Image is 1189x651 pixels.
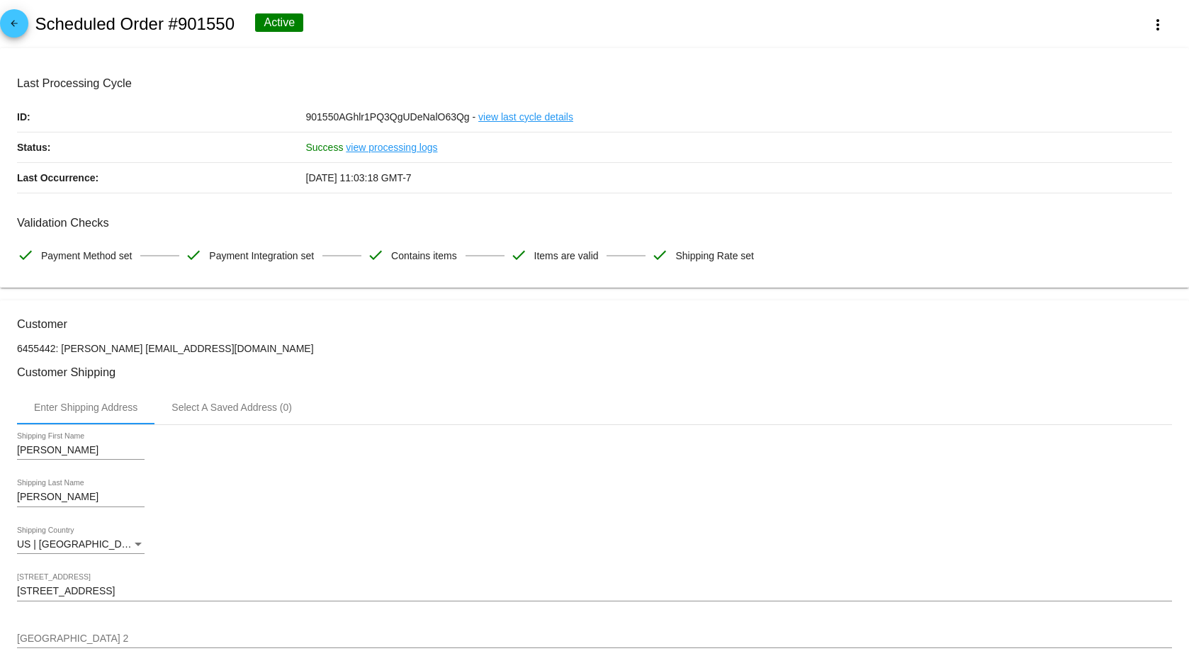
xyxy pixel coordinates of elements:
[17,216,1172,230] h3: Validation Checks
[17,538,142,550] span: US | [GEOGRAPHIC_DATA]
[478,102,573,132] a: view last cycle details
[17,445,145,456] input: Shipping First Name
[1149,16,1166,33] mat-icon: more_vert
[17,77,1172,90] h3: Last Processing Cycle
[17,163,306,193] p: Last Occurrence:
[346,132,437,162] a: view processing logs
[17,132,306,162] p: Status:
[34,402,137,413] div: Enter Shipping Address
[17,247,34,264] mat-icon: check
[209,241,314,271] span: Payment Integration set
[185,247,202,264] mat-icon: check
[255,13,303,32] div: Active
[6,18,23,35] mat-icon: arrow_back
[17,492,145,503] input: Shipping Last Name
[35,14,235,34] h2: Scheduled Order #901550
[17,317,1172,331] h3: Customer
[17,366,1172,379] h3: Customer Shipping
[17,586,1172,597] input: Shipping Street 1
[651,247,668,264] mat-icon: check
[675,241,754,271] span: Shipping Rate set
[391,241,457,271] span: Contains items
[41,241,132,271] span: Payment Method set
[534,241,599,271] span: Items are valid
[17,633,1172,645] input: Shipping Street 2
[306,172,412,183] span: [DATE] 11:03:18 GMT-7
[171,402,292,413] div: Select A Saved Address (0)
[367,247,384,264] mat-icon: check
[306,111,476,123] span: 901550AGhlr1PQ3QgUDeNalO63Qg -
[17,102,306,132] p: ID:
[510,247,527,264] mat-icon: check
[306,142,344,153] span: Success
[17,343,1172,354] p: 6455442: [PERSON_NAME] [EMAIL_ADDRESS][DOMAIN_NAME]
[17,539,145,550] mat-select: Shipping Country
